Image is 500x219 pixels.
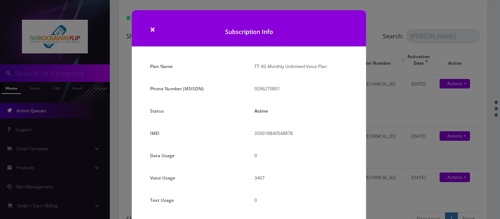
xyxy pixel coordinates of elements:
[254,61,348,72] p: TT 4G Monthly Unlimited Voice Plan
[254,108,268,114] strong: Active
[150,83,204,94] label: Phone Number (MSISDN):
[150,25,155,34] button: Close
[132,10,366,46] h1: Subscription Info
[150,23,155,35] span: ×
[150,128,160,139] label: IMEI
[254,173,348,183] p: 3467
[254,150,348,161] p: 0
[254,83,348,94] p: 9296270801
[254,128,348,139] p: 359018840548878
[150,173,175,183] label: Voice Usage
[150,61,173,72] label: Plan Name
[150,106,164,116] label: Status
[254,195,348,205] p: 0
[150,150,175,161] label: Data Usage
[150,195,174,205] label: Text Usage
